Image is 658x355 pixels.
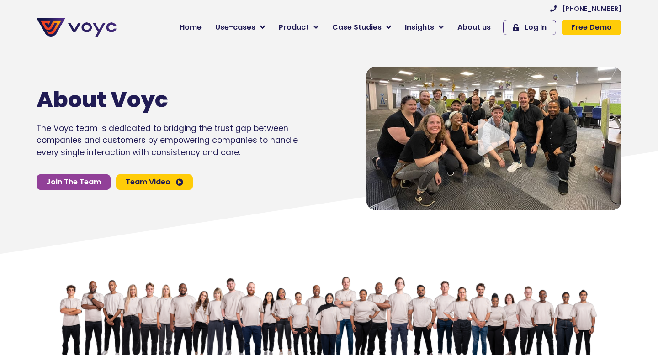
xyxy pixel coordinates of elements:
[37,174,111,190] a: Join The Team
[116,174,193,190] a: Team Video
[173,18,208,37] a: Home
[215,22,255,33] span: Use-cases
[208,18,272,37] a: Use-cases
[325,18,398,37] a: Case Studies
[476,119,512,157] div: Video play button
[37,18,117,37] img: voyc-full-logo
[550,5,621,12] a: [PHONE_NUMBER]
[37,122,298,158] p: The Voyc team is dedicated to bridging the trust gap between companies and customers by empowerin...
[562,5,621,12] span: [PHONE_NUMBER]
[525,24,547,31] span: Log In
[332,22,382,33] span: Case Studies
[37,87,271,113] h1: About Voyc
[398,18,451,37] a: Insights
[272,18,325,37] a: Product
[126,178,170,186] span: Team Video
[405,22,434,33] span: Insights
[503,20,556,35] a: Log In
[46,178,101,186] span: Join The Team
[571,24,612,31] span: Free Demo
[457,22,491,33] span: About us
[451,18,498,37] a: About us
[180,22,202,33] span: Home
[279,22,309,33] span: Product
[562,20,621,35] a: Free Demo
